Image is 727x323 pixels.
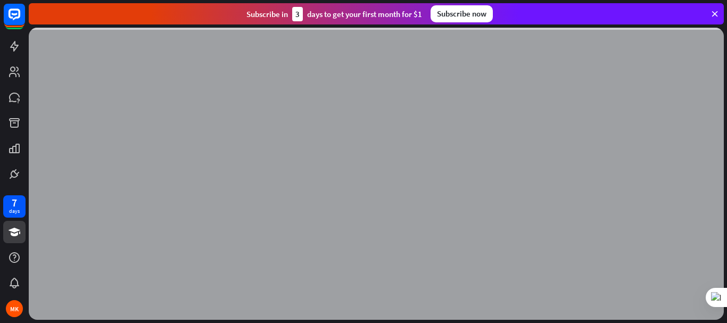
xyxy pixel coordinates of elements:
div: 3 [292,7,303,21]
div: Subscribe in days to get your first month for $1 [246,7,422,21]
a: 7 days [3,195,26,218]
div: Subscribe now [431,5,493,22]
div: days [9,208,20,215]
div: 7 [12,198,17,208]
div: MK [6,300,23,317]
